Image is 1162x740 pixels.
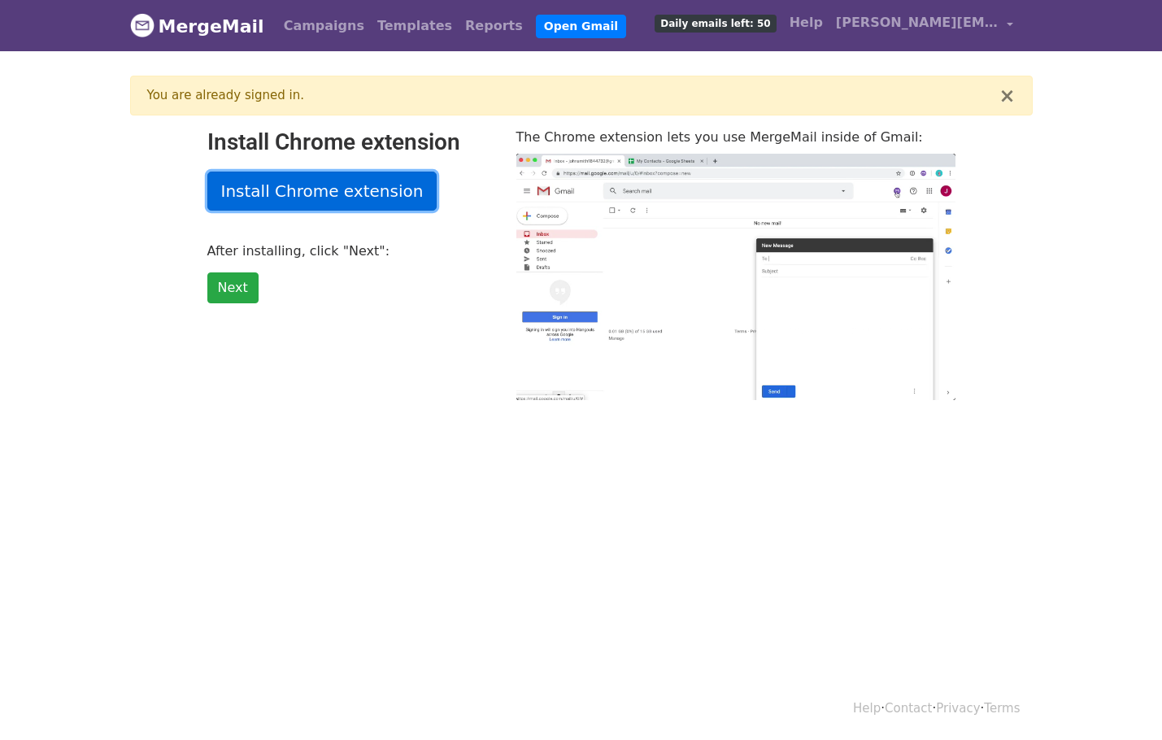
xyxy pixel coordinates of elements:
button: × [999,86,1015,106]
a: [PERSON_NAME][EMAIL_ADDRESS][PERSON_NAME][DOMAIN_NAME] [829,7,1020,45]
a: Help [783,7,829,39]
a: Open Gmail [536,15,626,38]
p: After installing, click "Next": [207,242,492,259]
a: Campaigns [277,10,371,42]
h2: Install Chrome extension [207,128,492,156]
span: Daily emails left: 50 [655,15,776,33]
img: MergeMail logo [130,13,154,37]
a: Next [207,272,259,303]
a: Privacy [936,701,980,716]
a: Reports [459,10,529,42]
a: Daily emails left: 50 [648,7,782,39]
a: Install Chrome extension [207,172,437,211]
a: MergeMail [130,9,264,43]
span: [PERSON_NAME][EMAIL_ADDRESS][PERSON_NAME][DOMAIN_NAME] [836,13,999,33]
iframe: Chat Widget [1081,662,1162,740]
a: Help [853,701,881,716]
p: The Chrome extension lets you use MergeMail inside of Gmail: [516,128,955,146]
a: Templates [371,10,459,42]
a: Terms [984,701,1020,716]
a: Contact [885,701,932,716]
div: You are already signed in. [147,86,999,105]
